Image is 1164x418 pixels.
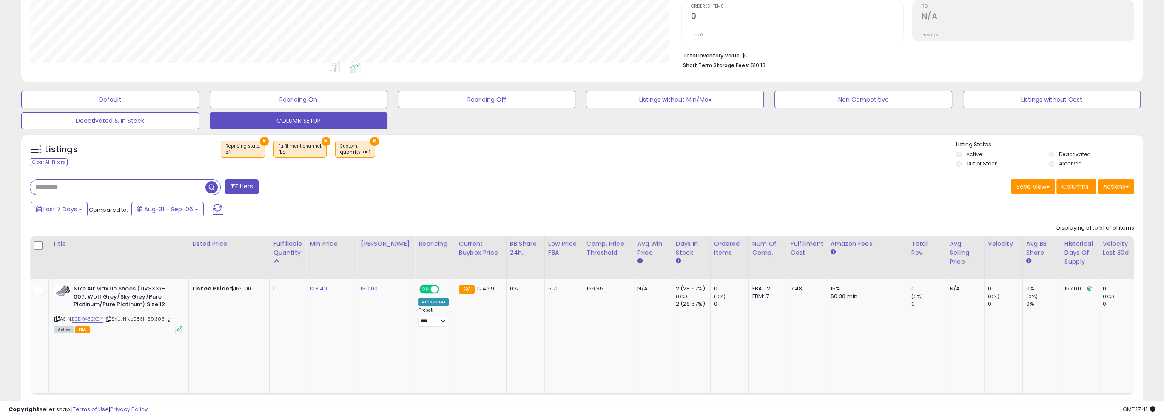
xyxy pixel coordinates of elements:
div: Low Price FBA [548,239,579,257]
span: | SKU: Nike0831_59.303_g [105,316,171,322]
div: Fulfillable Quantity [273,239,302,257]
div: N/A [950,285,978,293]
div: Amazon AI [418,298,448,306]
small: Prev: N/A [922,32,938,37]
small: Avg Win Price. [637,257,643,265]
button: Actions [1098,179,1134,194]
a: B0D943QXGY [72,316,103,323]
div: seller snap | | [9,406,148,414]
button: Listings without Cost [963,91,1141,108]
button: Save View [1011,179,1055,194]
div: 0 [988,285,1022,293]
div: Preset: [418,307,448,327]
a: 103.40 [310,284,327,293]
button: Repricing Off [398,91,576,108]
small: Amazon Fees. [831,248,836,256]
div: 0 [911,285,946,293]
button: COLUMN SETUP [210,112,387,129]
div: Fulfillment Cost [791,239,823,257]
button: Non Competitive [774,91,952,108]
div: 0 [1103,285,1137,293]
div: 0% [1026,285,1061,293]
div: 0% [1026,300,1061,308]
small: Prev: 0 [691,32,703,37]
small: (0%) [1103,293,1115,300]
span: ON [420,286,431,293]
div: Amazon Fees [831,239,904,248]
button: Repricing On [210,91,387,108]
div: 2 (28.57%) [676,285,710,293]
b: Short Term Storage Fees: [683,62,749,69]
button: Listings without Min/Max [586,91,764,108]
div: 0 [714,300,748,308]
small: (0%) [911,293,923,300]
div: BB Share 24h. [510,239,541,257]
span: OFF [438,286,452,293]
div: 1 [273,285,299,293]
span: Custom: [340,143,370,156]
button: Columns [1056,179,1096,194]
div: Current Buybox Price [459,239,503,257]
div: 0 [911,300,946,308]
span: Ordered Items [691,4,903,9]
a: Privacy Policy [110,405,148,413]
div: [PERSON_NAME] [361,239,411,248]
div: fba [278,149,322,155]
button: Aug-31 - Sep-06 [131,202,204,216]
button: Last 7 Days [31,202,88,216]
a: 150.00 [361,284,378,293]
span: Aug-31 - Sep-06 [144,205,193,213]
div: 169.95 [586,285,627,293]
h2: 0 [691,11,903,23]
div: off [225,149,260,155]
button: Filters [225,179,258,194]
div: $169.00 [192,285,263,293]
label: Out of Stock [966,160,997,167]
span: Fulfillment channel : [278,143,322,156]
div: Ordered Items [714,239,745,257]
small: Avg BB Share. [1026,257,1031,265]
a: Terms of Use [73,405,109,413]
button: × [322,137,330,146]
small: FBA [459,285,475,294]
div: $0.30 min [831,293,901,300]
span: 124.99 [477,284,494,293]
div: Velocity Last 30d [1103,239,1134,257]
button: × [370,137,379,146]
div: 6.71 [548,285,576,293]
span: Compared to: [89,206,128,214]
div: 0% [510,285,538,293]
p: Listing States: [956,141,1143,149]
div: 157.00 [1064,285,1093,293]
div: Title [52,239,185,248]
small: Days In Stock. [676,257,681,265]
h5: Listings [45,144,78,156]
div: Avg Selling Price [950,239,981,266]
button: Deactivated & In Stock [21,112,199,129]
button: Default [21,91,199,108]
div: 15% [831,285,901,293]
small: (0%) [988,293,1000,300]
div: Historical Days Of Supply [1064,239,1096,266]
div: 7.48 [791,285,820,293]
div: Clear All Filters [30,158,68,166]
div: 2 (28.57%) [676,300,710,308]
div: Displaying 51 to 51 of 51 items [1056,224,1134,232]
span: $10.13 [750,61,765,69]
b: Nike Air Max Dn Shoes (DV3337-007, Wolf Grey/Sky Grey/Pure Platinum/Pure Platinum) Size 12 [74,285,177,311]
div: Comp. Price Threshold [586,239,630,257]
li: $0 [683,50,1128,60]
div: 0 [714,285,748,293]
label: Active [966,151,982,158]
div: 0 [1103,300,1137,308]
strong: Copyright [9,405,40,413]
h2: N/A [922,11,1134,23]
small: (0%) [676,293,688,300]
img: 41wYXMMF7VL._SL40_.jpg [54,285,71,296]
div: 0 [988,300,1022,308]
div: N/A [637,285,666,293]
b: Total Inventory Value: [683,52,740,59]
small: (0%) [1026,293,1038,300]
div: ASIN: [54,285,182,332]
span: Columns [1062,182,1089,191]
